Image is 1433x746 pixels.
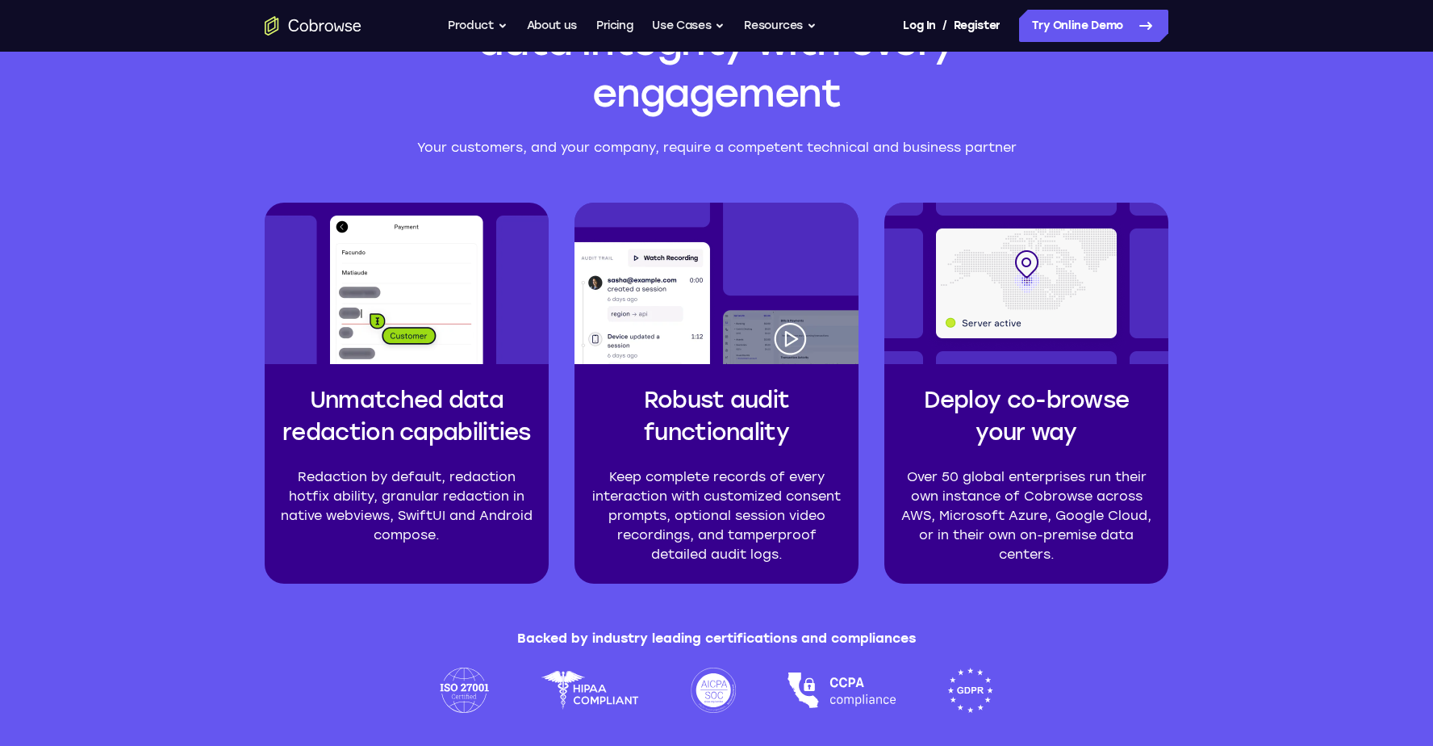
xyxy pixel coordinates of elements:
button: Use Cases [652,10,725,42]
span: / [942,16,947,36]
p: Redaction by default, redaction hotfix ability, granular redaction in native webviews, SwiftUI an... [278,467,536,545]
a: Register [954,10,1001,42]
a: Log In [903,10,935,42]
a: About us [527,10,577,42]
p: Backed by industry leading certifications and compliances [517,629,916,648]
p: Over 50 global enterprises run their own instance of Cobrowse across AWS, Microsoft Azure, Google... [897,467,1155,564]
h3: Deploy co-browse your way [897,383,1155,448]
img: GDPR logo [947,668,993,713]
img: HIPAA compliant logo [541,668,639,713]
img: CCPA compliance logo [788,668,896,713]
p: Your customers, and your company, require a competent technical and business partner [407,138,1026,157]
a: Pricing [596,10,633,42]
img: ISO 27001 certified logo [440,668,489,713]
img: A session audit trail with a list of actions [574,203,859,364]
h3: Robust audit functionality [587,383,846,448]
a: Go to the home page [265,16,361,36]
img: A part of a world map with a pin on it [884,203,1168,364]
img: A payment screen with text inputs, some of them redacted [265,203,549,364]
img: AICPA SOC logo [691,668,737,713]
button: Resources [744,10,817,42]
a: Try Online Demo [1019,10,1168,42]
h3: Unmatched data redaction capabilities [278,383,536,448]
p: Keep complete records of every interaction with customized consent prompts, optional session vide... [587,467,846,564]
button: Product [448,10,508,42]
